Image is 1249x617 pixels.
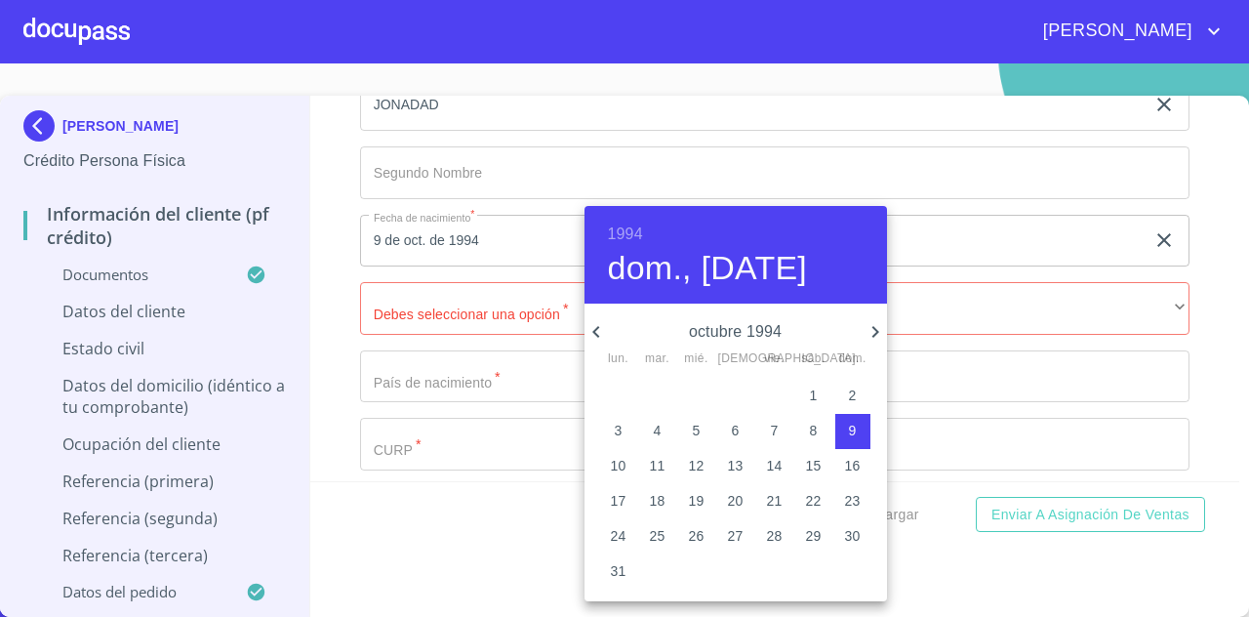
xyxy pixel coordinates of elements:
button: 21 [757,484,792,519]
button: 16 [835,449,870,484]
button: 4 [640,414,675,449]
button: 18 [640,484,675,519]
button: 31 [601,555,636,590]
button: 22 [796,484,831,519]
button: 7 [757,414,792,449]
p: 20 [728,491,744,511]
p: octubre 1994 [608,320,864,344]
button: 14 [757,449,792,484]
p: 25 [650,526,665,546]
p: 23 [845,491,861,511]
p: 6 [732,421,740,440]
button: 13 [718,449,753,484]
p: 2 [849,386,857,405]
p: 14 [767,456,783,475]
button: 1994 [608,221,643,248]
p: 18 [650,491,665,511]
p: 26 [689,526,705,546]
p: 27 [728,526,744,546]
button: 1 [796,379,831,414]
button: 15 [796,449,831,484]
p: 11 [650,456,665,475]
p: 3 [615,421,623,440]
p: 28 [767,526,783,546]
button: 26 [679,519,714,555]
p: 5 [693,421,701,440]
button: 9 [835,414,870,449]
span: mar. [640,350,675,369]
button: 10 [601,449,636,484]
span: mié. [679,350,714,369]
p: 16 [845,456,861,475]
p: 22 [806,491,822,511]
span: vie. [757,350,792,369]
p: 13 [728,456,744,475]
p: 10 [611,456,626,475]
button: 23 [835,484,870,519]
p: 31 [611,561,626,581]
span: lun. [601,350,636,369]
p: 29 [806,526,822,546]
button: 20 [718,484,753,519]
button: dom., [DATE] [608,248,808,289]
p: 12 [689,456,705,475]
button: 2 [835,379,870,414]
p: 30 [845,526,861,546]
button: 28 [757,519,792,555]
p: 21 [767,491,783,511]
button: 30 [835,519,870,555]
p: 19 [689,491,705,511]
button: 6 [718,414,753,449]
span: [DEMOGRAPHIC_DATA]. [718,350,753,369]
p: 24 [611,526,626,546]
span: dom. [835,350,870,369]
span: sáb. [796,350,831,369]
button: 29 [796,519,831,555]
p: 7 [771,421,779,440]
p: 1 [810,386,818,405]
button: 19 [679,484,714,519]
button: 5 [679,414,714,449]
button: 8 [796,414,831,449]
button: 25 [640,519,675,555]
p: 8 [810,421,818,440]
button: 12 [679,449,714,484]
button: 3 [601,414,636,449]
p: 15 [806,456,822,475]
p: 4 [654,421,662,440]
button: 11 [640,449,675,484]
button: 17 [601,484,636,519]
button: 24 [601,519,636,555]
p: 17 [611,491,626,511]
p: 9 [849,421,857,440]
button: 27 [718,519,753,555]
